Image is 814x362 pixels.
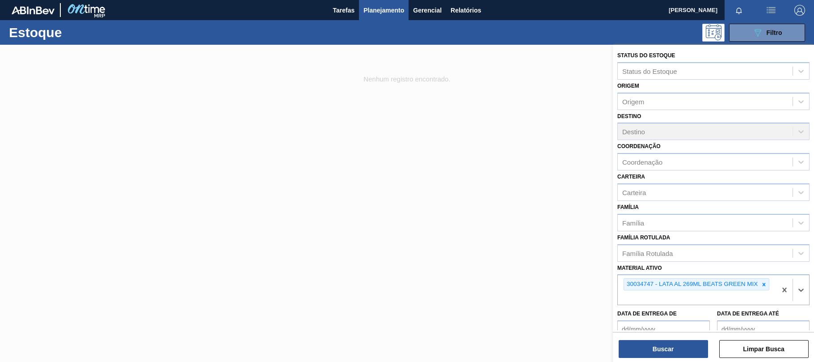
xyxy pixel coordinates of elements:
[9,27,141,38] h1: Estoque
[622,249,673,257] div: Família Rotulada
[617,320,710,338] input: dd/mm/yyyy
[617,143,661,149] label: Coordenação
[624,279,759,290] div: 30034747 - LATA AL 269ML BEATS GREEN MIX
[766,5,776,16] img: userActions
[617,113,641,119] label: Destino
[617,265,662,271] label: Material ativo
[413,5,442,16] span: Gerencial
[622,219,644,226] div: Família
[363,5,404,16] span: Planejamento
[622,188,646,196] div: Carteira
[622,67,677,75] div: Status do Estoque
[729,24,805,42] button: Filtro
[617,204,639,210] label: Família
[702,24,725,42] div: Pogramando: nenhum usuário selecionado
[617,234,670,241] label: Família Rotulada
[767,29,782,36] span: Filtro
[333,5,354,16] span: Tarefas
[617,311,677,317] label: Data de Entrega de
[717,320,810,338] input: dd/mm/yyyy
[617,174,645,180] label: Carteira
[794,5,805,16] img: Logout
[725,4,753,17] button: Notificações
[717,311,779,317] label: Data de Entrega até
[451,5,481,16] span: Relatórios
[12,6,55,14] img: TNhmsLtSVTkK8tSr43FrP2fwEKptu5GPRR3wAAAABJRU5ErkJggg==
[622,158,662,166] div: Coordenação
[617,52,675,59] label: Status do Estoque
[617,83,639,89] label: Origem
[622,98,644,105] div: Origem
